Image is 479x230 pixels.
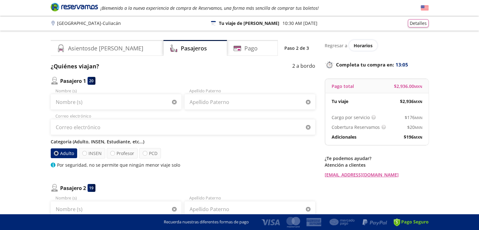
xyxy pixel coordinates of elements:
a: [EMAIL_ADDRESS][DOMAIN_NAME] [325,171,429,178]
small: MXN [414,99,422,104]
span: $ 2,936 [400,98,422,105]
input: Nombre (s) [51,94,181,110]
p: Pasajero 2 [60,184,86,192]
input: Apellido Paterno [185,201,315,217]
h4: Asientos de [PERSON_NAME] [68,44,143,53]
span: Horarios [354,43,373,49]
p: Por seguridad, no se permite que ningún menor viaje solo [57,162,180,168]
div: Regresar a ver horarios [325,40,429,51]
h4: Pago [244,44,258,53]
h4: Pasajeros [181,44,207,53]
p: Tu viaje [332,98,348,105]
p: 10:30 AM [DATE] [282,20,317,26]
p: Atención a clientes [325,162,429,168]
input: Nombre (s) [51,201,181,217]
p: Cargo por servicio [332,114,370,121]
p: Tu viaje de [PERSON_NAME] [219,20,279,26]
small: MXN [414,135,422,140]
input: Apellido Paterno [185,94,315,110]
p: Completa tu compra en : [325,60,429,69]
p: Adicionales [332,134,356,140]
p: Regresar a [325,42,347,49]
label: Adulto [50,148,77,158]
span: $ 176 [405,114,422,121]
button: English [421,4,429,12]
p: ¿Quiénes viajan? [51,62,99,71]
label: PCD [139,148,161,158]
div: 20 [88,77,95,85]
p: Categoría (Adulto, INSEN, Estudiante, etc...) [51,138,315,145]
label: INSEN [79,148,105,158]
span: 13:05 [396,61,408,68]
p: 2 a bordo [292,62,315,71]
div: 19 [88,184,95,192]
p: Pasajero 1 [60,77,86,85]
i: Brand Logo [51,2,98,12]
span: $ 196 [404,134,422,140]
small: MXN [414,84,422,89]
span: $ 20 [407,124,422,130]
p: Cobertura Reservamos [332,124,380,130]
span: $ 2,936.00 [394,83,422,89]
button: Detalles [408,19,429,27]
small: MXN [415,115,422,120]
p: ¿Te podemos ayudar? [325,155,429,162]
small: MXN [415,125,422,130]
p: [GEOGRAPHIC_DATA] - Culiacán [57,20,121,26]
p: Recuerda nuestras diferentes formas de pago [164,219,249,225]
label: Profesor [107,148,138,158]
p: Pago total [332,83,354,89]
p: Paso 2 de 3 [284,45,309,51]
input: Correo electrónico [51,119,315,135]
em: ¡Bienvenido a la nueva experiencia de compra de Reservamos, una forma más sencilla de comprar tus... [100,5,319,11]
a: Brand Logo [51,2,98,14]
